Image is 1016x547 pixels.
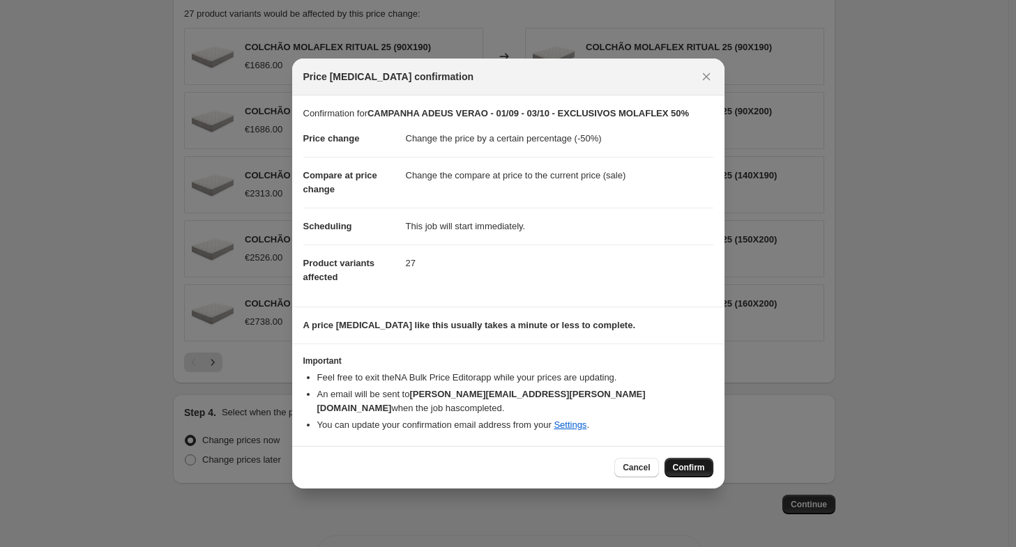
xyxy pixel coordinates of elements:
button: Confirm [665,458,713,477]
button: Cancel [614,458,658,477]
span: Price [MEDICAL_DATA] confirmation [303,70,474,84]
span: Price change [303,133,360,144]
dd: Change the compare at price to the current price (sale) [406,157,713,194]
button: Close [697,67,716,86]
span: Scheduling [303,221,352,231]
span: Cancel [623,462,650,473]
span: Compare at price change [303,170,377,194]
span: Product variants affected [303,258,375,282]
li: An email will be sent to when the job has completed . [317,387,713,415]
li: You can update your confirmation email address from your . [317,418,713,432]
h3: Important [303,355,713,367]
span: Confirm [673,462,705,473]
dd: Change the price by a certain percentage (-50%) [406,121,713,157]
a: Settings [554,419,586,430]
li: Feel free to exit the NA Bulk Price Editor app while your prices are updating. [317,371,713,385]
p: Confirmation for [303,107,713,121]
b: A price [MEDICAL_DATA] like this usually takes a minute or less to complete. [303,320,636,330]
dd: 27 [406,245,713,282]
b: [PERSON_NAME][EMAIL_ADDRESS][PERSON_NAME][DOMAIN_NAME] [317,389,646,413]
b: CAMPANHA ADEUS VERAO - 01/09 - 03/10 - EXCLUSIVOS MOLAFLEX 50% [367,108,689,118]
dd: This job will start immediately. [406,208,713,245]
